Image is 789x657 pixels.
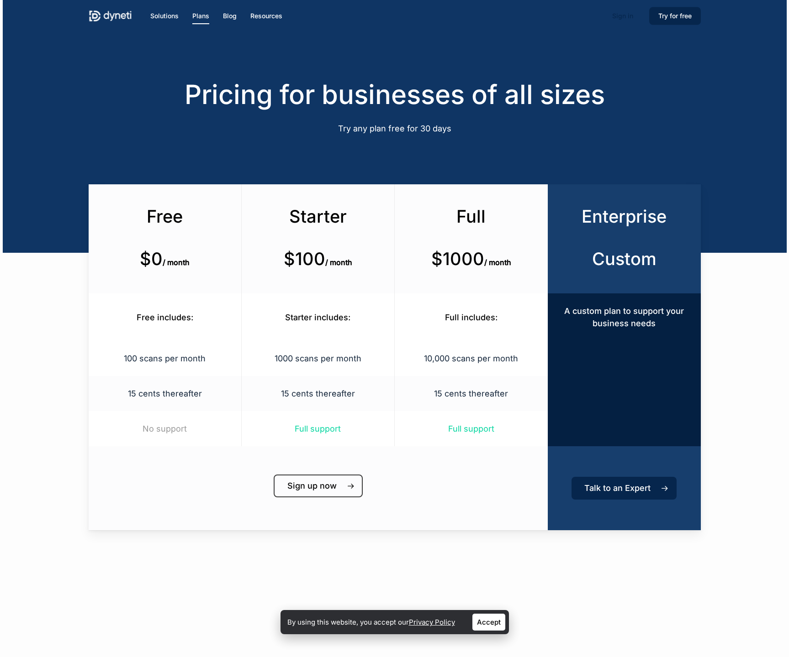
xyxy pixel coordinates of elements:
[137,313,193,322] span: Free includes:
[285,313,350,322] span: Starter includes:
[223,11,237,21] a: Blog
[564,306,684,328] span: A custom plan to support your business needs
[584,484,651,493] span: Talk to an Expert
[565,248,683,269] h3: Custom
[565,206,683,227] h3: Enterprise
[287,481,337,490] span: Sign up now
[223,12,237,20] span: Blog
[603,9,642,23] a: Sign in
[325,258,352,267] span: / month
[472,614,505,631] a: Accept
[150,12,179,20] span: Solutions
[163,258,190,267] span: / month
[253,352,382,365] p: 1000 scans per month
[147,206,183,227] span: Free
[445,313,498,322] span: Full includes:
[572,477,677,500] a: Talk to an Expert
[192,12,209,20] span: Plans
[150,11,179,21] a: Solutions
[253,387,382,400] p: 15 cents thereafter
[295,424,341,433] span: Full support
[140,248,163,269] b: $0
[658,12,692,20] span: Try for free
[250,11,282,21] a: Resources
[484,258,511,267] span: / month
[289,206,347,227] span: Starter
[100,387,229,400] p: 15 cents thereafter
[406,387,536,400] p: 15 cents thereafter
[274,474,363,497] a: Sign up now
[287,616,455,628] p: By using this website, you accept our
[448,424,494,433] span: Full support
[250,12,282,20] span: Resources
[431,248,484,269] b: $1000
[409,618,455,626] a: Privacy Policy
[100,352,229,365] p: 100 scans per month
[89,79,700,110] h2: Pricing for businesses of all sizes
[649,11,701,21] a: Try for free
[338,124,451,133] span: Try any plan free for 30 days
[192,11,209,21] a: Plans
[284,248,325,269] b: $100
[143,424,187,433] span: No support
[456,206,486,227] span: Full
[612,12,633,20] span: Sign in
[406,352,536,365] p: 10,000 scans per month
